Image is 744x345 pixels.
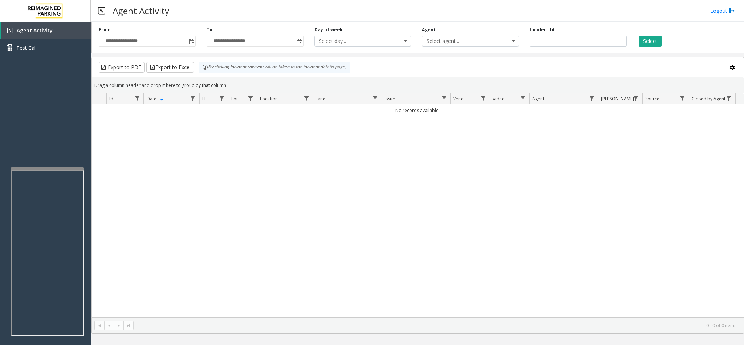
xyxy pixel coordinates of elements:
[453,96,464,102] span: Vend
[92,93,744,317] div: Data table
[493,96,505,102] span: Video
[202,96,206,102] span: H
[422,36,499,46] span: Select agent...
[631,93,641,103] a: Parker Filter Menu
[729,7,735,15] img: logout
[385,96,395,102] span: Issue
[439,93,449,103] a: Issue Filter Menu
[199,62,350,73] div: By clicking Incident row you will be taken to the incident details page.
[17,27,53,34] span: Agent Activity
[692,96,725,102] span: Closed by Agent
[724,93,734,103] a: Closed by Agent Filter Menu
[295,36,303,46] span: Toggle popup
[132,93,142,103] a: Id Filter Menu
[246,93,256,103] a: Lot Filter Menu
[231,96,238,102] span: Lot
[146,62,194,73] button: Export to Excel
[217,93,227,103] a: H Filter Menu
[301,93,311,103] a: Location Filter Menu
[479,93,488,103] a: Vend Filter Menu
[370,93,380,103] a: Lane Filter Menu
[639,36,662,47] button: Select
[314,27,343,33] label: Day of week
[16,44,37,52] span: Test Call
[587,93,597,103] a: Agent Filter Menu
[601,96,634,102] span: [PERSON_NAME]
[315,36,392,46] span: Select day...
[159,96,165,102] span: Sortable
[188,93,198,103] a: Date Filter Menu
[645,96,659,102] span: Source
[99,27,111,33] label: From
[147,96,156,102] span: Date
[1,22,91,39] a: Agent Activity
[92,79,744,92] div: Drag a column header and drop it here to group by that column
[98,2,105,20] img: pageIcon
[532,96,544,102] span: Agent
[7,28,13,33] img: 'icon'
[138,322,736,329] kendo-pager-info: 0 - 0 of 0 items
[260,96,278,102] span: Location
[518,93,528,103] a: Video Filter Menu
[99,62,145,73] button: Export to PDF
[109,96,113,102] span: Id
[202,64,208,70] img: infoIcon.svg
[530,27,554,33] label: Incident Id
[92,104,744,117] td: No records available.
[187,36,195,46] span: Toggle popup
[710,7,735,15] a: Logout
[207,27,212,33] label: To
[316,96,325,102] span: Lane
[678,93,687,103] a: Source Filter Menu
[422,27,436,33] label: Agent
[109,2,173,20] h3: Agent Activity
